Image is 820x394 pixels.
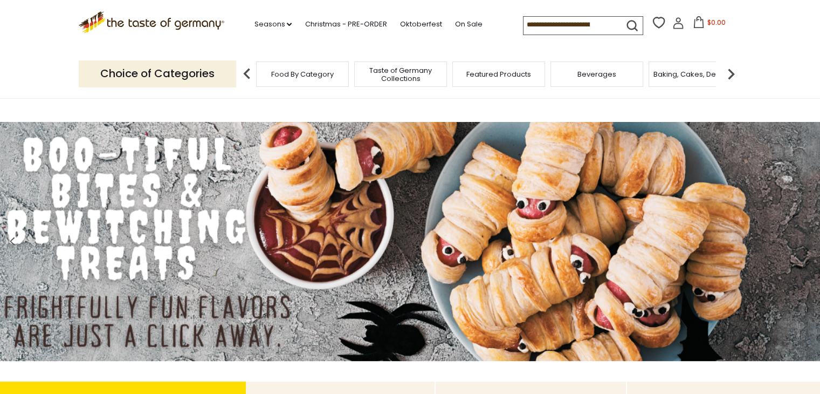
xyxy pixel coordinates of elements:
span: $0.00 [707,18,725,27]
img: previous arrow [236,63,258,85]
a: Oktoberfest [399,18,442,30]
a: Beverages [577,70,616,78]
a: Food By Category [271,70,334,78]
a: On Sale [454,18,482,30]
p: Choice of Categories [79,60,236,87]
a: Christmas - PRE-ORDER [305,18,387,30]
img: next arrow [720,63,742,85]
a: Baking, Cakes, Desserts [653,70,737,78]
a: Featured Products [466,70,531,78]
a: Seasons [254,18,292,30]
button: $0.00 [686,16,732,32]
a: Taste of Germany Collections [357,66,444,83]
